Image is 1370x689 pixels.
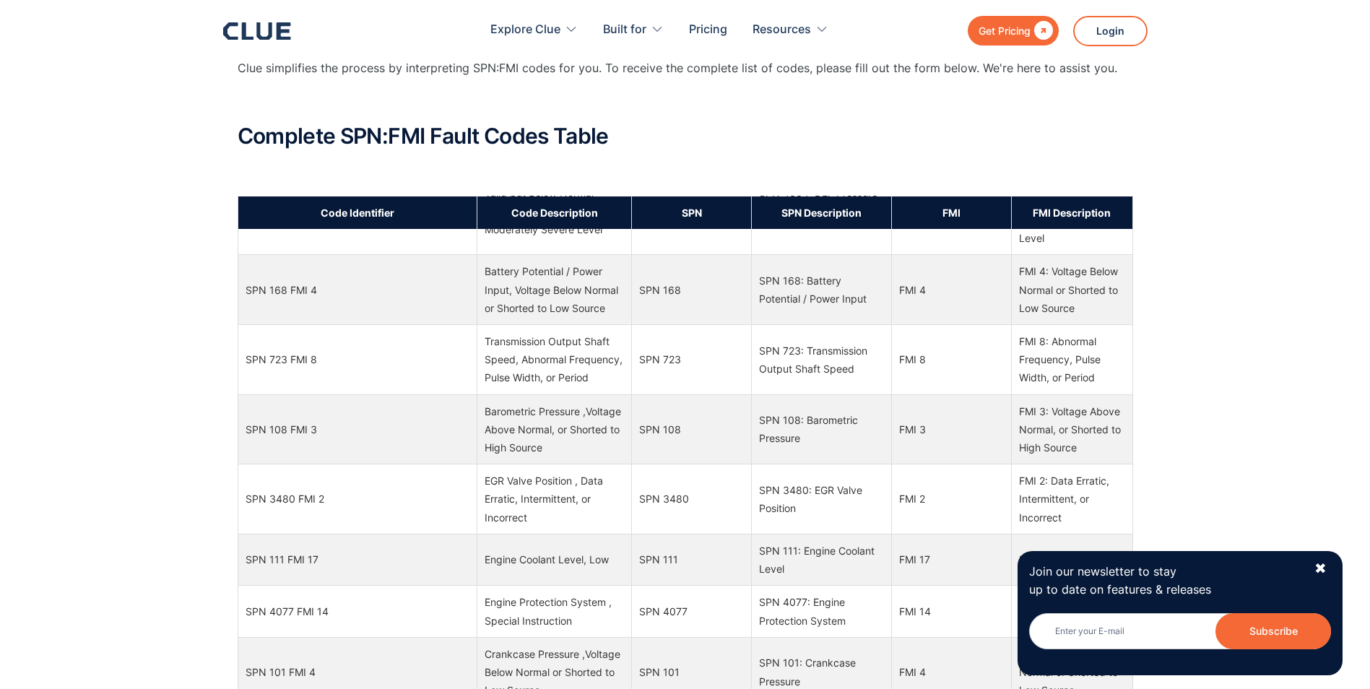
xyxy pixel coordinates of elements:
[477,534,632,585] td: Engine Coolant Level, Low
[1073,16,1148,46] a: Login
[238,464,477,534] td: SPN 3480 FMI 2
[752,196,892,229] th: SPN Description
[477,586,632,637] td: Engine Protection System , Special Instruction
[238,59,1133,77] p: Clue simplifies the process by interpreting SPN:FMI codes for you. To receive the complete list o...
[892,464,1012,534] td: FMI 2
[490,7,560,53] div: Explore Clue
[752,255,892,325] td: SPN 168: Battery Potential / Power Input
[1029,613,1331,664] form: Newsletter
[892,394,1012,464] td: FMI 3
[485,262,624,317] div: Battery Potential / Power Input, Voltage Below Normal or Shorted to Low Source
[752,325,892,395] td: SPN 723: Transmission Output Shaft Speed
[490,7,578,53] div: Explore Clue
[752,394,892,464] td: SPN 108: Barometric Pressure
[238,162,1133,181] p: ‍
[892,534,1012,585] td: FMI 17
[752,534,892,585] td: SPN 111: Engine Coolant Level
[1031,22,1053,40] div: 
[485,332,624,387] div: Transmission Output Shaft Speed, Abnormal Frequency, Pulse Width, or Period
[892,196,1012,229] th: FMI
[485,402,624,457] div: Barometric Pressure ,Voltage Above Normal, or Shorted to High Source
[238,196,477,229] th: Code Identifier
[632,394,752,464] td: SPN 108
[979,22,1031,40] div: Get Pricing
[238,325,477,395] td: SPN 723 FMI 8
[632,534,752,585] td: SPN 111
[752,586,892,637] td: SPN 4077: Engine Protection System
[892,325,1012,395] td: FMI 8
[1011,255,1132,325] td: FMI 4: Voltage Below Normal or Shorted to Low Source
[753,7,811,53] div: Resources
[238,92,1133,110] p: ‍
[238,124,1133,148] h2: Complete SPN:FMI Fault Codes Table
[632,196,752,229] th: SPN
[1011,464,1132,534] td: FMI 2: Data Erratic, Intermittent, or Incorrect
[632,464,752,534] td: SPN 3480
[477,196,632,229] th: Code Description
[238,586,477,637] td: SPN 4077 FMI 14
[752,464,892,534] td: SPN 3480: EGR Valve Position
[238,255,477,325] td: SPN 168 FMI 4
[1215,613,1331,649] input: Subscribe
[968,16,1059,45] a: Get Pricing
[1314,560,1327,578] div: ✖
[603,7,664,53] div: Built for
[1011,586,1132,637] td: FMI 14: Special Instruction
[632,586,752,637] td: SPN 4077
[689,7,727,53] a: Pricing
[238,534,477,585] td: SPN 111 FMI 17
[1029,563,1301,599] p: Join our newsletter to stay up to date on features & releases
[632,325,752,395] td: SPN 723
[1011,325,1132,395] td: FMI 8: Abnormal Frequency, Pulse Width, or Period
[485,472,624,526] div: EGR Valve Position , Data Erratic, Intermittent, or Incorrect
[603,7,646,53] div: Built for
[632,255,752,325] td: SPN 168
[1011,394,1132,464] td: FMI 3: Voltage Above Normal, or Shorted to High Source
[1029,613,1331,649] input: Enter your E-mail
[1011,196,1132,229] th: FMI Description
[892,255,1012,325] td: FMI 4
[753,7,828,53] div: Resources
[238,394,477,464] td: SPN 108 FMI 3
[892,586,1012,637] td: FMI 14
[1011,534,1132,585] td: FMI 17: Low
